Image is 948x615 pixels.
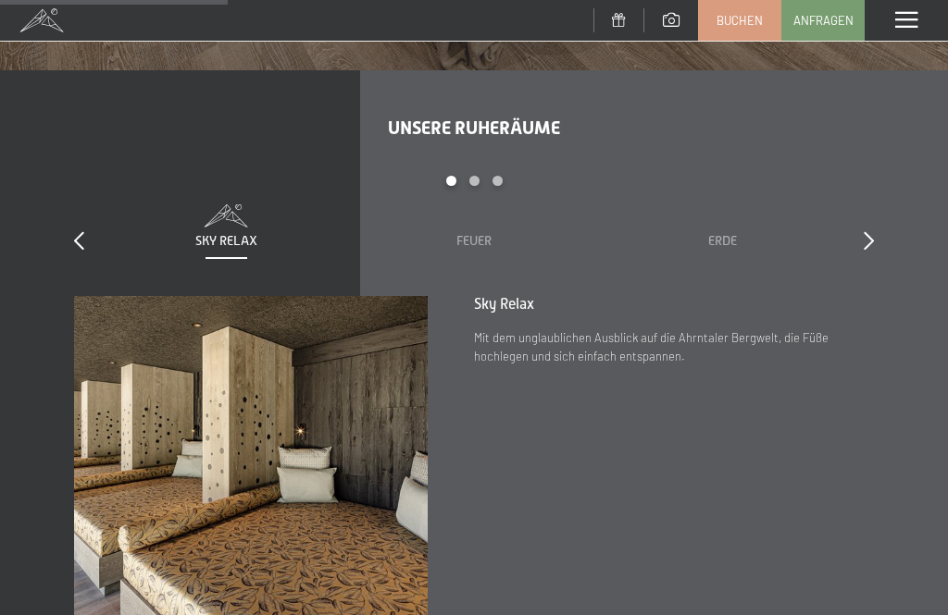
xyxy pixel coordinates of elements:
[708,233,737,248] span: Erde
[102,176,846,204] div: Carousel Pagination
[782,1,864,40] a: Anfragen
[474,296,534,313] span: Sky Relax
[699,1,780,40] a: Buchen
[493,176,503,186] div: Carousel Page 3
[195,233,257,248] span: Sky Relax
[388,117,560,139] span: Unsere Ruheräume
[469,176,480,186] div: Carousel Page 2
[474,328,874,367] p: Mit dem unglaublichen Ausblick auf die Ahrntaler Bergwelt, die Füße hochlegen und sich einfach en...
[793,12,854,29] span: Anfragen
[456,233,492,248] span: Feuer
[717,12,763,29] span: Buchen
[446,176,456,186] div: Carousel Page 1 (Current Slide)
